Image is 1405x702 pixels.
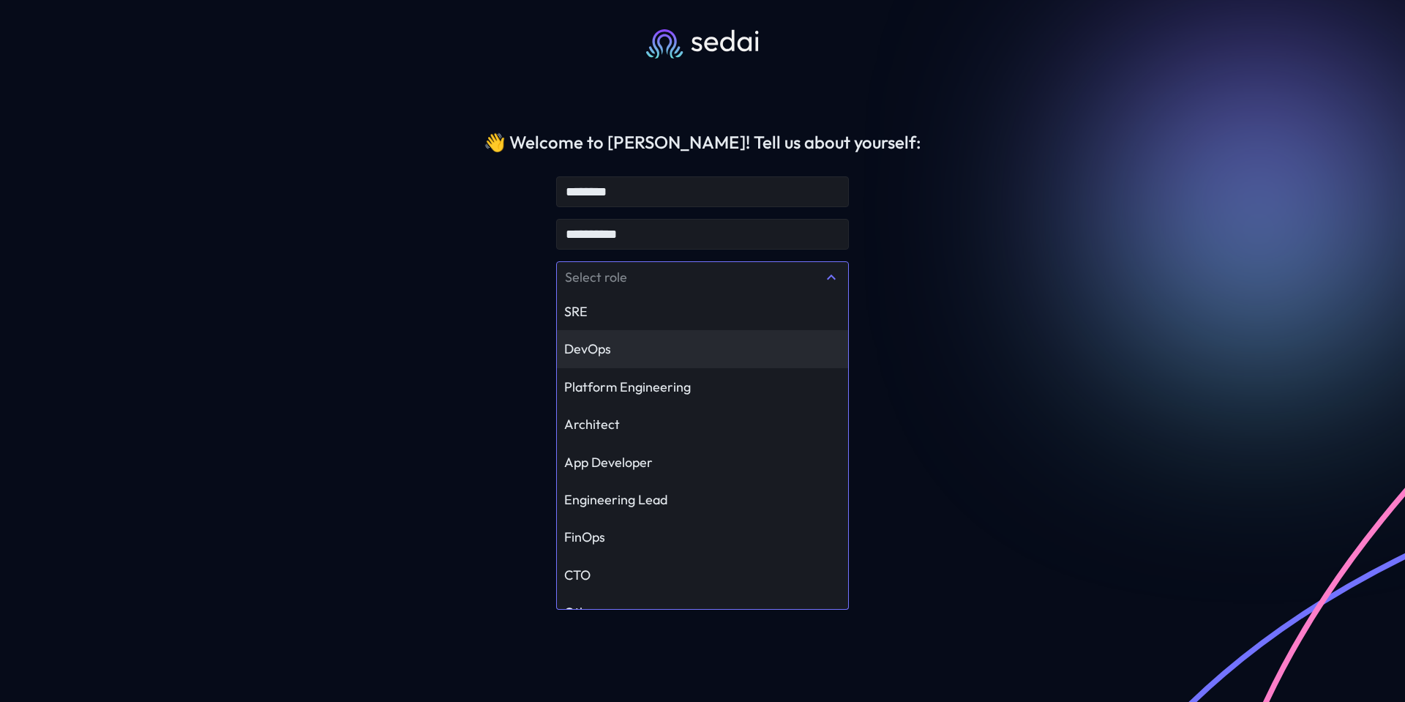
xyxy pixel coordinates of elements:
[564,491,841,508] div: Engineering Lead
[564,604,841,621] div: Other
[564,340,841,357] div: DevOps
[484,132,921,153] div: 👋 Welcome to [PERSON_NAME]! Tell us about yourself:
[564,303,841,320] div: SRE
[564,378,841,395] div: Platform Engineering
[564,567,841,583] div: CTO
[565,269,823,285] div: Select role
[564,416,841,433] div: Architect
[564,454,841,471] div: App Developer
[564,529,841,545] div: FinOps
